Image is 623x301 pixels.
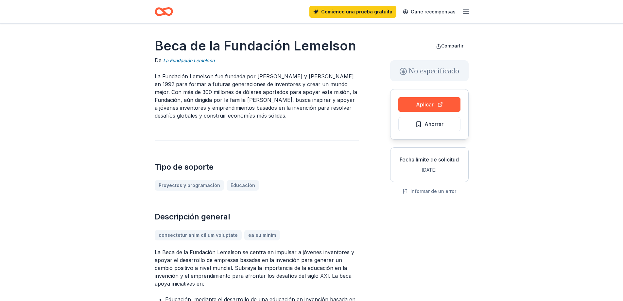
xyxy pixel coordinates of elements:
font: Compartir [441,43,463,48]
a: La Fundación Lemelson [163,57,215,65]
font: Aplicar [416,101,434,108]
font: Comience una prueba gratuita [321,9,392,14]
font: Beca de la Fundación Lemelson [155,38,356,54]
button: Ahorrar [398,117,460,131]
button: Informar de un error [403,187,456,195]
font: Fecha límite de solicitud [400,156,459,163]
font: La Fundación Lemelson [163,58,215,63]
a: Hogar [155,4,173,19]
font: La Fundación Lemelson fue fundada por [PERSON_NAME] y [PERSON_NAME] en 1992 para formar a futuras... [155,73,357,119]
font: Ahorrar [424,121,443,127]
font: [DATE] [422,167,437,173]
a: Comience una prueba gratuita [309,6,396,18]
font: No especificado [408,66,459,75]
font: Descripción general [155,212,230,221]
font: Gane recompensas [411,9,456,14]
button: Aplicar [398,97,460,112]
font: Informar de un error [410,188,456,194]
font: Tipo de soporte [155,162,214,172]
a: Gane recompensas [399,6,459,18]
button: Compartir [431,39,469,52]
font: La Beca de la Fundación Lemelson se centra en impulsar a jóvenes inventores y apoyar el desarroll... [155,249,354,287]
font: De [155,57,162,64]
